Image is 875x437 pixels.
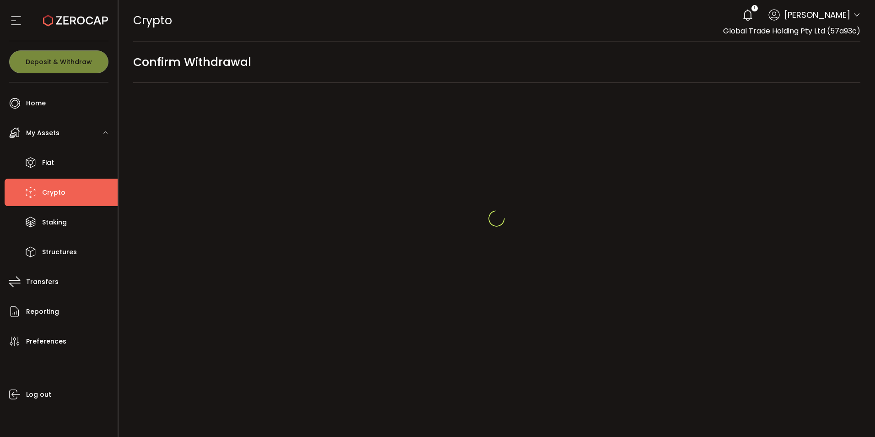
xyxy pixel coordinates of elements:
[9,50,108,73] button: Deposit & Withdraw
[26,388,51,401] span: Log out
[26,59,92,65] span: Deposit & Withdraw
[42,216,67,229] span: Staking
[26,335,66,348] span: Preferences
[26,275,59,289] span: Transfers
[26,97,46,110] span: Home
[42,156,54,169] span: Fiat
[42,246,77,259] span: Structures
[26,126,59,140] span: My Assets
[26,305,59,318] span: Reporting
[42,186,65,199] span: Crypto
